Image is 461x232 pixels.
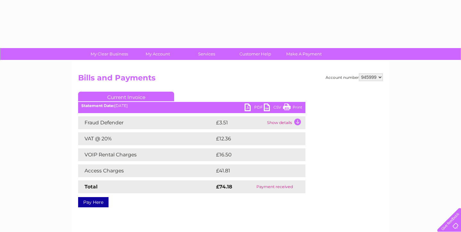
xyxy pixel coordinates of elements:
[78,73,383,86] h2: Bills and Payments
[78,92,174,101] a: Current Invoice
[180,48,233,60] a: Services
[85,184,98,190] strong: Total
[265,116,305,129] td: Show details
[78,116,214,129] td: Fraud Defender
[83,48,136,60] a: My Clear Business
[214,148,292,161] td: £16.50
[244,180,305,193] td: Payment received
[78,104,305,108] div: [DATE]
[264,104,283,113] a: CSV
[78,148,214,161] td: VOIP Rental Charges
[214,132,292,145] td: £12.36
[78,197,109,207] a: Pay Here
[278,48,330,60] a: Make A Payment
[216,184,232,190] strong: £74.18
[132,48,184,60] a: My Account
[78,132,214,145] td: VAT @ 20%
[214,116,265,129] td: £3.51
[326,73,383,81] div: Account number
[81,103,114,108] b: Statement Date:
[245,104,264,113] a: PDF
[214,164,291,177] td: £41.81
[229,48,282,60] a: Customer Help
[78,164,214,177] td: Access Charges
[283,104,302,113] a: Print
